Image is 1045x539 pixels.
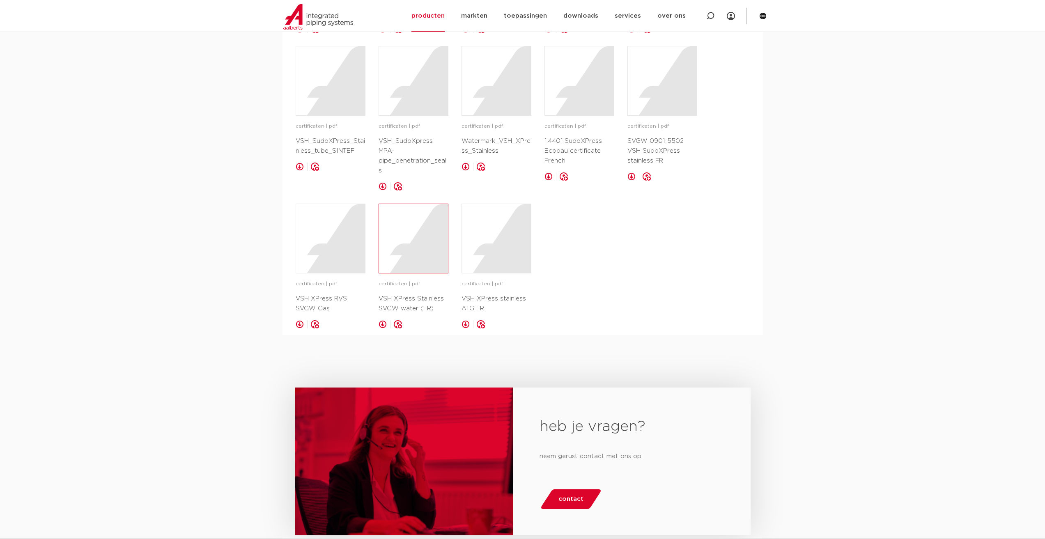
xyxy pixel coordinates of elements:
p: VSH_SudoXpress MPA-pipe_penetration_seals [379,136,448,176]
p: 1.4401 SudoXPress Ecobau certificate French [544,136,614,166]
a: contact [540,489,602,509]
p: VSH XPress stainless ATG FR [462,294,531,314]
p: certificaten | pdf [627,122,697,131]
h2: heb je vragen? [540,417,724,437]
p: certificaten | pdf [544,122,614,131]
p: SVGW 0901-5502 VSH SudoXPress stainless FR [627,136,697,166]
p: certificaten | pdf [462,122,531,131]
p: neem gerust contact met ons op [540,450,724,463]
p: certificaten | pdf [379,280,448,288]
p: certificaten | pdf [379,122,448,131]
p: certificaten | pdf [462,280,531,288]
p: Watermark_VSH_XPress_Stainless [462,136,531,156]
p: certificaten | pdf [296,122,365,131]
p: VSH XPress RVS SVGW Gas [296,294,365,314]
span: contact [558,493,583,506]
p: certificaten | pdf [296,280,365,288]
p: VSH XPress Stainless SVGW water (FR) [379,294,448,314]
p: VSH_SudoXPress_Stainless_tube_SINTEF [296,136,365,156]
